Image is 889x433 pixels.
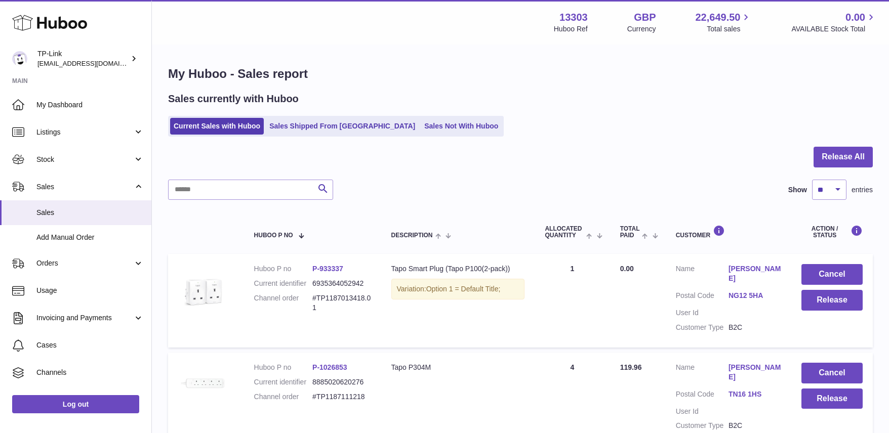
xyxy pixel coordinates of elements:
dd: 8885020620276 [312,377,371,387]
span: Orders [36,258,133,268]
strong: GBP [634,11,656,24]
span: Stock [36,155,133,164]
div: Huboo Ref [554,24,588,34]
img: Tapo_P100_2pack_1000-1000px__UK__large_1587883115088x_fa54861f-8efc-4898-a8e6-7436161c49a6.jpg [178,264,229,315]
h2: Sales currently with Huboo [168,92,299,106]
span: Option 1 = Default Title; [426,285,501,293]
span: ALLOCATED Quantity [545,226,584,239]
span: Sales [36,182,133,192]
dt: Customer Type [676,421,729,430]
img: 1736351681.jpg [178,363,229,404]
dt: Postal Code [676,389,729,402]
button: Release [801,388,863,409]
span: Total paid [620,226,640,239]
span: Total sales [707,24,752,34]
span: Invoicing and Payments [36,313,133,323]
dt: Huboo P no [254,264,312,274]
span: Usage [36,286,144,295]
span: Description [391,232,433,239]
a: TN16 1HS [729,389,781,399]
span: Listings [36,127,133,137]
span: AVAILABLE Stock Total [791,24,877,34]
dd: 6935364052942 [312,279,371,288]
a: P-1026853 [312,363,347,371]
div: Tapo P304M [391,363,525,372]
span: 119.96 [620,363,642,371]
button: Cancel [801,264,863,285]
span: 0.00 [620,265,634,273]
dd: #TP1187013418.01 [312,293,371,313]
button: Release All [814,147,873,167]
dt: Name [676,363,729,384]
button: Release [801,290,863,311]
dt: Current identifier [254,279,312,288]
h1: My Huboo - Sales report [168,66,873,82]
strong: 13303 [559,11,588,24]
dt: Huboo P no [254,363,312,372]
span: Cases [36,340,144,350]
dt: Current identifier [254,377,312,387]
dt: Postal Code [676,291,729,303]
div: Currency [627,24,656,34]
span: Add Manual Order [36,233,144,242]
span: My Dashboard [36,100,144,110]
a: NG12 5HA [729,291,781,300]
dt: Channel order [254,392,312,402]
dt: User Id [676,407,729,416]
label: Show [788,185,807,195]
dt: Customer Type [676,323,729,332]
img: gaby.chen@tp-link.com [12,51,27,66]
a: Log out [12,395,139,413]
dt: Name [676,264,729,286]
span: 0.00 [845,11,865,24]
dd: B2C [729,323,781,332]
span: [EMAIL_ADDRESS][DOMAIN_NAME] [37,59,149,67]
span: Channels [36,368,144,377]
div: Customer [676,225,781,239]
span: entries [852,185,873,195]
div: Action / Status [801,225,863,239]
a: Sales Not With Huboo [421,118,502,135]
div: Tapo Smart Plug (Tapo P100(2-pack)) [391,264,525,274]
dd: B2C [729,421,781,430]
a: 22,649.50 Total sales [695,11,752,34]
td: 1 [535,254,610,347]
span: 22,649.50 [695,11,740,24]
span: Sales [36,208,144,218]
a: Current Sales with Huboo [170,118,264,135]
div: Variation: [391,279,525,299]
button: Cancel [801,363,863,383]
dt: Channel order [254,293,312,313]
a: Sales Shipped From [GEOGRAPHIC_DATA] [266,118,419,135]
span: Huboo P no [254,232,293,239]
a: [PERSON_NAME] [729,363,781,382]
dt: User Id [676,308,729,318]
a: [PERSON_NAME] [729,264,781,283]
dd: #TP1187111218 [312,392,371,402]
div: TP-Link [37,49,129,68]
a: 0.00 AVAILABLE Stock Total [791,11,877,34]
a: P-933337 [312,265,343,273]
